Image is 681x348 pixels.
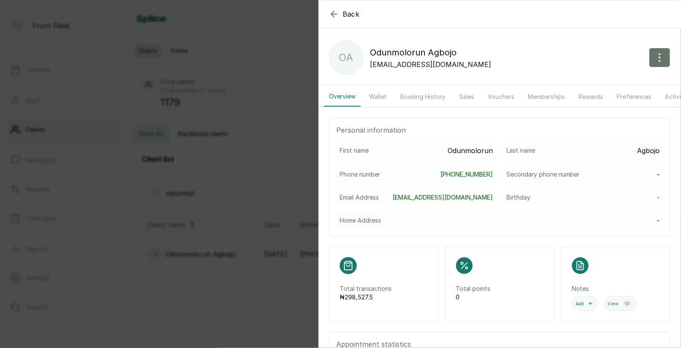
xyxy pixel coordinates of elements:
[637,145,660,156] p: Agbojo
[456,284,544,293] p: Total points
[506,146,535,155] p: Last name
[657,193,660,202] p: -
[456,293,460,301] span: 0
[370,59,491,70] p: [EMAIL_ADDRESS][DOMAIN_NAME]
[395,87,451,107] button: Booking History
[611,87,656,107] button: Preferences
[340,146,369,155] p: First name
[393,193,493,202] a: [EMAIL_ADDRESS][DOMAIN_NAME]
[604,296,636,311] button: View
[345,293,373,301] span: 298,527.5
[340,293,428,302] p: ₦
[336,125,663,135] p: Personal information
[340,216,381,225] p: Home Address
[572,284,660,293] p: Notes
[324,87,361,107] button: Overview
[370,46,491,59] p: Odunmolorun Agbojo
[340,193,379,202] p: Email Address
[483,87,519,107] button: Vouchers
[506,170,579,179] p: Secondary phone number
[454,87,479,107] button: Sales
[657,215,660,226] p: -
[440,170,493,179] a: [PHONE_NUMBER]
[339,50,353,65] p: OA
[329,9,360,19] button: Back
[343,9,360,19] span: Back
[506,193,530,202] p: Birthday
[573,87,608,107] button: Rewards
[340,170,380,179] p: Phone number
[340,284,428,293] p: Total transactions
[523,87,570,107] button: Memberships
[364,87,392,107] button: Wallet
[572,296,597,311] button: Add
[657,169,660,180] p: -
[448,145,493,156] p: Odunmolorun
